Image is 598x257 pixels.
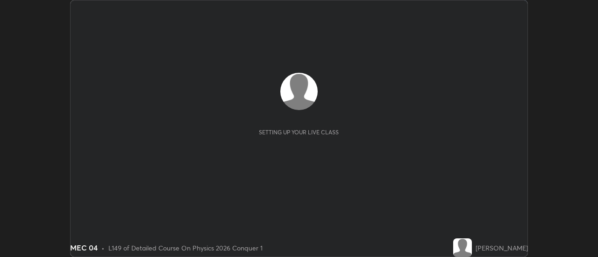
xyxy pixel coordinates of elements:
[453,238,472,257] img: default.png
[101,243,105,253] div: •
[259,129,339,136] div: Setting up your live class
[70,242,98,253] div: MEC 04
[108,243,263,253] div: L149 of Detailed Course On Physics 2026 Conquer 1
[280,73,318,110] img: default.png
[476,243,528,253] div: [PERSON_NAME]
